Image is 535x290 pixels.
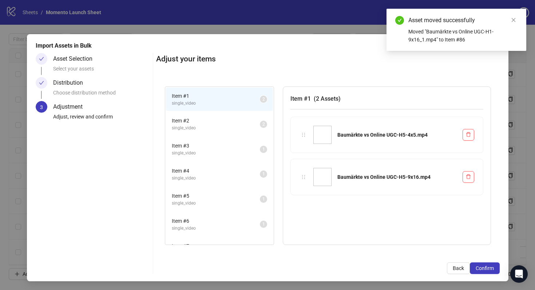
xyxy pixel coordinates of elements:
span: single_video [172,150,260,157]
button: Confirm [470,262,500,274]
div: Distribution [53,77,89,89]
span: Back [453,265,464,271]
sup: 2 [260,96,267,103]
div: Select your assets [53,65,150,77]
span: holder [301,174,306,180]
sup: 2 [260,121,267,128]
span: single_video [172,100,260,107]
span: Item # 1 [172,92,260,100]
span: single_video [172,175,260,182]
img: Baumärkte vs Online UGC-H5-4x5.mp4 [313,126,332,144]
span: Confirm [476,265,494,271]
span: 1 [262,172,265,177]
a: Close [510,16,518,24]
span: check-circle [395,16,404,25]
span: delete [466,174,471,179]
span: Item # 2 [172,117,260,125]
div: Baumärkte vs Online UGC-H5-9x16.mp4 [337,173,457,181]
span: 1 [262,147,265,152]
h3: Item # 1 [290,94,483,103]
span: holder [301,132,306,137]
span: ( 2 Assets ) [314,95,341,102]
span: 3 [40,104,43,110]
span: check [39,56,44,61]
div: Adjustment [53,101,88,113]
div: holder [300,131,308,139]
div: Adjust, review and confirm [53,113,150,125]
span: Item # 6 [172,217,260,225]
span: 1 [262,197,265,202]
div: Asset moved successfully [408,16,518,25]
span: delete [466,132,471,137]
span: single_video [172,225,260,232]
span: Item # 7 [172,242,260,250]
div: holder [300,173,308,181]
span: Item # 4 [172,167,260,175]
span: single_video [172,125,260,132]
h2: Adjust your items [156,53,500,65]
button: Delete [463,171,474,183]
span: Item # 5 [172,192,260,200]
span: 2 [262,97,265,102]
sup: 1 [260,146,267,153]
div: Choose distribution method [53,89,150,101]
span: 2 [262,122,265,127]
span: close [511,17,516,23]
img: Baumärkte vs Online UGC-H5-9x16.mp4 [313,168,332,186]
span: check [39,80,44,85]
div: Open Intercom Messenger [510,265,528,283]
div: Import Assets in Bulk [36,41,500,50]
span: Item # 3 [172,142,260,150]
button: Back [447,262,470,274]
div: Asset Selection [53,53,98,65]
span: 1 [262,222,265,227]
span: single_video [172,200,260,207]
button: Delete [463,129,474,141]
div: Moved "Baumärkte vs Online UGC-H1-9x16_1.mp4" to Item #86 [408,28,518,44]
sup: 1 [260,170,267,178]
sup: 1 [260,221,267,228]
sup: 1 [260,196,267,203]
div: Baumärkte vs Online UGC-H5-4x5.mp4 [337,131,457,139]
